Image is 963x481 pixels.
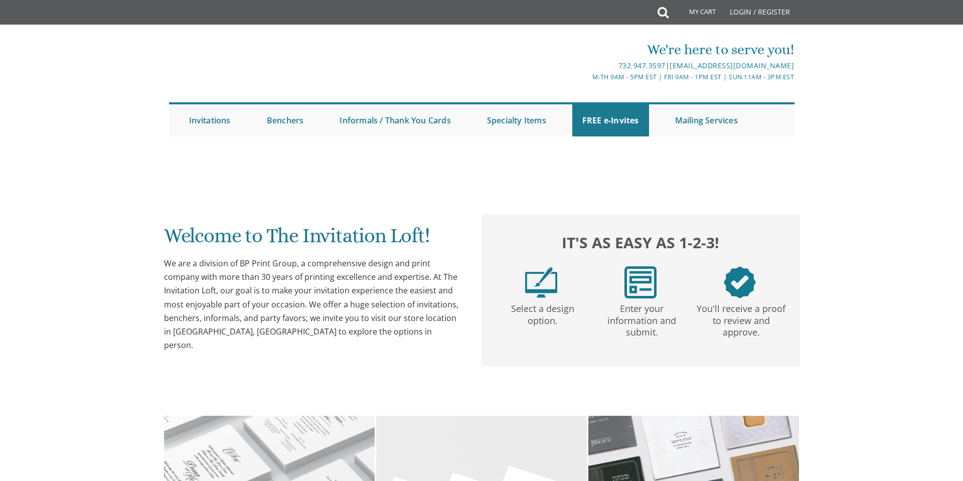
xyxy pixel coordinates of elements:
div: | [378,60,794,72]
img: step2.png [624,266,657,298]
a: 732.947.3597 [618,61,666,70]
div: We are a division of BP Print Group, a comprehensive design and print company with more than 30 y... [164,257,462,352]
a: FREE e-Invites [572,104,649,136]
a: Mailing Services [665,104,748,136]
h2: It's as easy as 1-2-3! [492,231,789,254]
img: step3.png [724,266,756,298]
a: [EMAIL_ADDRESS][DOMAIN_NAME] [670,61,794,70]
a: Invitations [179,104,241,136]
div: M-Th 9am - 5pm EST | Fri 9am - 1pm EST | Sun 11am - 3pm EST [378,72,794,82]
a: Specialty Items [477,104,556,136]
img: step1.png [525,266,557,298]
h1: Welcome to The Invitation Loft! [164,225,462,254]
p: Enter your information and submit. [594,298,690,339]
p: Select a design option. [495,298,590,327]
a: Informals / Thank You Cards [330,104,460,136]
a: Benchers [257,104,314,136]
p: You'll receive a proof to review and approve. [694,298,789,339]
div: We're here to serve you! [378,40,794,60]
a: My Cart [668,1,723,26]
